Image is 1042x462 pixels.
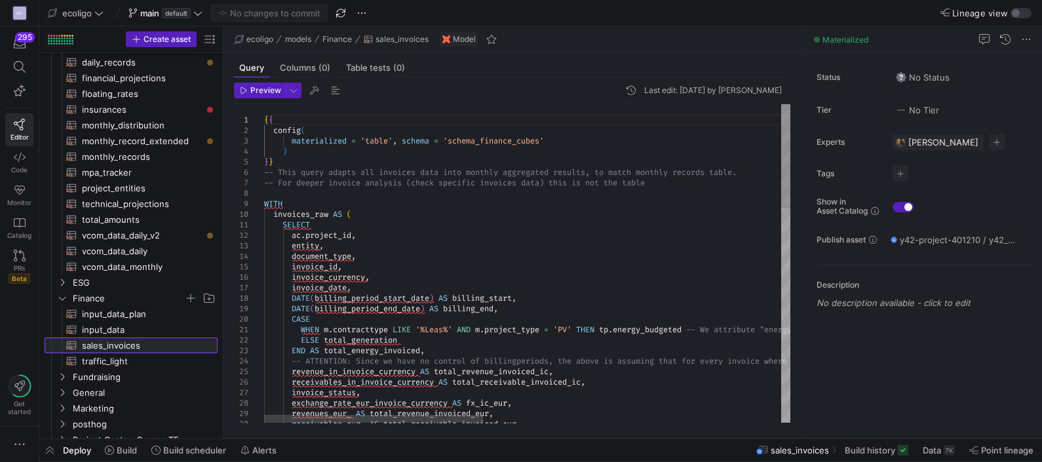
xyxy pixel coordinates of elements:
[393,324,411,335] span: LIKE
[952,8,1008,18] span: Lineage view
[9,273,30,284] span: Beta
[45,117,218,133] a: monthly_distribution​​​​​​​​​​
[45,227,218,243] a: vcom_data_daily_v2​​​​​​​​​​
[292,387,356,398] span: invoice_status
[45,70,218,86] div: Press SPACE to select this row.
[324,324,328,335] span: m
[746,356,975,366] span: ice where "energy_budgeted" is applied, the billin
[82,87,203,102] span: floating_rates​​​​​​​​​​
[234,83,286,98] button: Preview
[264,178,493,188] span: -- For deeper invoice analysis (check specific inv
[356,408,365,419] span: AS
[895,137,906,147] img: https://storage.googleapis.com/y42-prod-data-exchange/images/7e7RzXvUWcEhWhf8BYUbRCghczaQk4zBh2Nv...
[484,324,539,335] span: project_type
[944,445,955,455] div: 7K
[45,306,218,322] a: input_data_plan​​​​​​​​​​
[45,180,218,196] div: Press SPACE to select this row.
[234,335,248,345] div: 22
[45,70,218,86] a: financial_projections​​​​​​​​​​
[82,197,203,212] span: technical_projections​​​​​​​​​​
[493,178,645,188] span: oices data) this is not the table
[144,35,191,44] span: Create asset
[839,439,914,461] button: Build history
[908,137,978,147] span: [PERSON_NAME]
[45,385,218,400] div: Press SPACE to select this row.
[896,72,950,83] span: No Status
[234,136,248,146] div: 3
[234,178,248,188] div: 7
[250,86,281,95] span: Preview
[234,419,248,429] div: 30
[845,445,895,455] span: Build history
[393,64,405,72] span: (0)
[82,228,203,243] span: vcom_data_daily_v2​​​​​​​​​​
[11,166,28,174] span: Code
[73,417,216,432] span: posthog
[234,188,248,199] div: 8
[549,366,553,377] span: ,
[73,291,184,306] span: Finance
[507,398,512,408] span: ,
[480,324,484,335] span: .
[99,439,143,461] button: Build
[333,209,342,220] span: AS
[402,136,429,146] span: schema
[45,369,218,385] div: Press SPACE to select this row.
[234,251,248,261] div: 14
[234,387,248,398] div: 27
[82,134,203,149] span: monthly_record_extended​​​​​​​​​​
[5,212,33,244] a: Catalog
[292,356,516,366] span: -- ATTENTION: Since we have no control of billing
[82,354,203,369] span: traffic_light​​​​​​​​​​
[231,31,277,47] button: ecoligo
[234,230,248,241] div: 12
[73,401,216,416] span: Marketing
[822,35,868,45] span: Materialized
[305,230,351,241] span: project_id
[234,125,248,136] div: 2
[234,398,248,408] div: 28
[282,31,315,47] button: models
[10,133,29,141] span: Editor
[14,264,25,272] span: PRs
[376,35,429,44] span: sales_invoices
[453,35,476,44] span: Model
[365,272,370,282] span: ,
[347,209,351,220] span: (
[82,149,203,164] span: monthly_records​​​​​​​​​​
[234,167,248,178] div: 6
[45,400,218,416] div: Press SPACE to select this row.
[292,377,434,387] span: receivables_in_invoice_currency
[269,157,273,167] span: }
[452,293,512,303] span: billing_start
[360,31,432,47] button: sales_invoices
[963,439,1039,461] button: Point lineage
[5,31,33,55] button: 295
[292,408,351,419] span: revenues_eur_
[145,439,232,461] button: Build scheduler
[264,157,269,167] span: }
[443,136,544,146] span: 'schema_finance_cubes'
[45,149,218,164] div: Press SPACE to select this row.
[817,235,866,244] span: Publish asset
[429,303,438,314] span: AS
[893,102,942,119] button: No tierNo Tier
[442,35,450,43] img: undefined
[45,133,218,149] div: Press SPACE to select this row.
[817,280,1037,290] p: Description
[45,275,218,290] div: Press SPACE to select this row.
[360,136,393,146] span: 'table'
[315,293,429,303] span: billing_period_start_date
[45,322,218,337] a: input_data​​​​​​​​​​
[438,293,448,303] span: AS
[723,167,737,178] span: le.
[234,157,248,167] div: 5
[45,259,218,275] a: vcom_data_monthly​​​​​​​​​​
[896,105,906,115] img: No tier
[73,433,216,448] span: Project Costs - Source TF
[264,199,282,209] span: WITH
[252,445,277,455] span: Alerts
[292,261,338,272] span: invoice_id
[45,133,218,149] a: monthly_record_extended​​​​​​​​​​
[771,445,829,455] span: sales_invoices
